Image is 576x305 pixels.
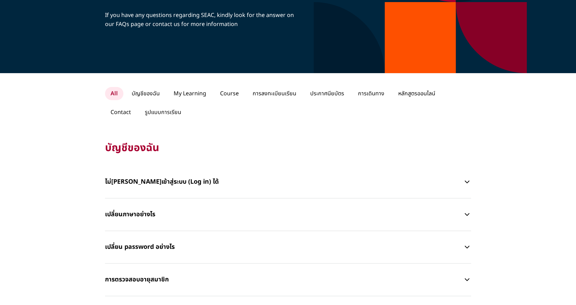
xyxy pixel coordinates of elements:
button: ไม่[PERSON_NAME]เข้าสู่ระบบ (Log in) ได้ [105,172,471,192]
p: การเดินทาง [352,87,390,100]
p: บัญชีของฉัน [126,87,165,100]
p: My Learning [168,87,212,100]
p: เปลี่ยน password อย่างไร [105,237,463,258]
p: รูปแบบการเรียน [139,106,187,119]
p: การลงทะเบียนเรียน [247,87,302,100]
p: หลักสูตรออนไลน์ [393,87,441,100]
button: เปลี่ยน password อย่างไร [105,237,471,258]
p: การตรวจสอบอายุสมาชิก [105,269,463,290]
button: เปลี่ยนภาษาอย่างไร [105,204,471,225]
p: ประกาศนียบัตร [305,87,350,100]
p: All [105,87,123,100]
p: Contact [105,106,137,119]
p: บัญชีของฉัน [105,141,471,155]
p: ไม่[PERSON_NAME]เข้าสู่ระบบ (Log in) ได้ [105,172,463,192]
p: เปลี่ยนภาษาอย่างไร [105,204,463,225]
button: การตรวจสอบอายุสมาชิก [105,269,471,290]
p: If you have any questions regarding SEAC, kindly look for the answer on our FAQs page or contact ... [105,11,303,29]
p: Course [215,87,244,100]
